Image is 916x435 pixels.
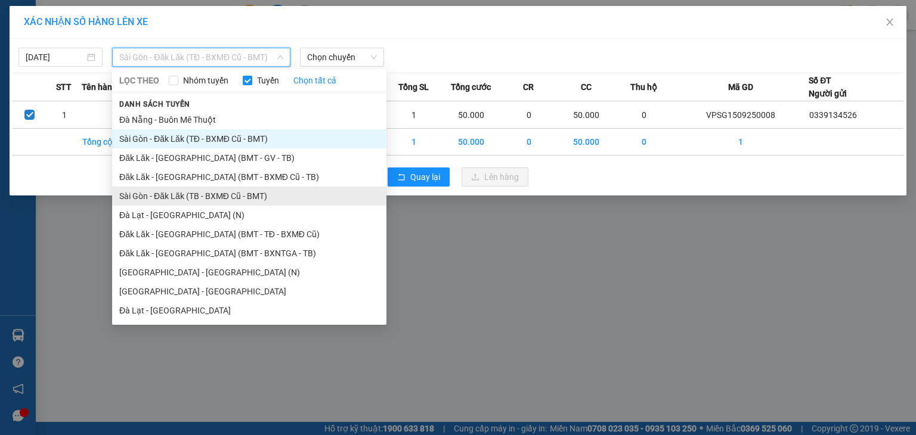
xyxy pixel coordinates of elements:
[410,170,440,184] span: Quay lại
[558,129,615,156] td: 50.000
[398,80,429,94] span: Tổng SL
[112,206,386,225] li: Đà Lạt - [GEOGRAPHIC_DATA] (N)
[581,80,592,94] span: CC
[112,282,386,301] li: [GEOGRAPHIC_DATA] - [GEOGRAPHIC_DATA]
[615,129,673,156] td: 0
[56,80,72,94] span: STT
[442,101,500,129] td: 50.000
[500,129,558,156] td: 0
[809,74,847,100] div: Số ĐT Người gửi
[112,263,386,282] li: [GEOGRAPHIC_DATA] - [GEOGRAPHIC_DATA] (N)
[82,129,140,156] td: Tổng cộng
[112,244,386,263] li: Đăk Lăk - [GEOGRAPHIC_DATA] (BMT - BXNTGA - TB)
[252,74,284,87] span: Tuyến
[24,16,148,27] span: XÁC NHẬN SỐ HÀNG LÊN XE
[728,80,753,94] span: Mã GD
[442,129,500,156] td: 50.000
[277,54,284,61] span: down
[178,74,233,87] span: Nhóm tuyến
[673,101,809,129] td: VPSG1509250008
[385,101,442,129] td: 1
[112,148,386,167] li: Đăk Lăk - [GEOGRAPHIC_DATA] (BMT - GV - TB)
[462,167,528,187] button: uploadLên hàng
[119,74,159,87] span: LỌC THEO
[112,301,386,320] li: Đà Lạt - [GEOGRAPHIC_DATA]
[112,129,386,148] li: Sài Gòn - Đăk Lăk (TĐ - BXMĐ Cũ - BMT)
[112,225,386,244] li: Đăk Lăk - [GEOGRAPHIC_DATA] (BMT - TĐ - BXMĐ Cũ)
[307,48,377,66] span: Chọn chuyến
[809,110,857,120] span: 0339134526
[500,101,558,129] td: 0
[119,48,283,66] span: Sài Gòn - Đăk Lăk (TĐ - BXMĐ Cũ - BMT)
[673,129,809,156] td: 1
[112,187,386,206] li: Sài Gòn - Đăk Lăk (TB - BXMĐ Cũ - BMT)
[885,17,895,27] span: close
[523,80,534,94] span: CR
[397,173,406,182] span: rollback
[630,80,657,94] span: Thu hộ
[47,101,82,129] td: 1
[558,101,615,129] td: 50.000
[388,167,450,187] button: rollbackQuay lại
[112,110,386,129] li: Đà Nẵng - Buôn Mê Thuột
[451,80,491,94] span: Tổng cước
[112,99,197,110] span: Danh sách tuyến
[293,74,336,87] a: Chọn tất cả
[26,51,85,64] input: 15/09/2025
[82,80,117,94] span: Tên hàng
[615,101,673,129] td: 0
[385,129,442,156] td: 1
[873,6,906,39] button: Close
[112,167,386,187] li: Đăk Lăk - [GEOGRAPHIC_DATA] (BMT - BXMĐ Cũ - TB)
